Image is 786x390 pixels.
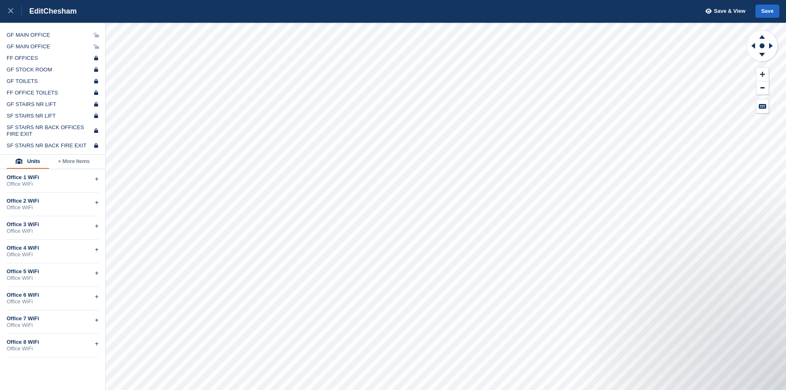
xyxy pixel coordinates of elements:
[7,169,99,193] div: Office 1 WiFiOffice WiFi+
[7,298,99,305] div: Office WiFi
[7,334,99,357] div: Office 8 WiFiOffice WiFi+
[7,198,99,204] div: Office 2 WiFi
[7,113,56,119] div: SF STAIRS NR LIFT
[7,345,99,352] div: Office WiFi
[7,78,38,85] div: GF TOILETS
[701,5,746,18] button: Save & View
[7,315,99,322] div: Office 7 WiFi
[7,32,50,38] div: GF MAIN OFFICE
[95,174,99,184] div: +
[7,268,99,275] div: Office 5 WiFi
[95,221,99,231] div: +
[7,287,99,310] div: Office 6 WiFiOffice WiFi+
[7,174,99,181] div: Office 1 WiFi
[7,142,86,149] div: SF STAIRS NR BACK FIRE EXIT
[7,181,99,187] div: Office WiFi
[7,43,50,50] div: GF MAIN OFFICE
[95,268,99,278] div: +
[7,124,89,137] div: SF STAIRS NR BACK OFFICES FIRE EXIT
[7,339,99,345] div: Office 8 WiFi
[7,193,99,216] div: Office 2 WiFiOffice WiFi+
[7,240,99,263] div: Office 4 WiFiOffice WiFi+
[7,155,49,169] button: Units
[95,292,99,302] div: +
[7,66,52,73] div: GF STOCK ROOM
[95,245,99,255] div: +
[7,228,99,234] div: Office WiFi
[7,216,99,240] div: Office 3 WiFiOffice WiFi+
[7,251,99,258] div: Office WiFi
[7,204,99,211] div: Office WiFi
[95,315,99,325] div: +
[49,155,99,169] button: + More Items
[7,322,99,329] div: Office WiFi
[95,198,99,208] div: +
[7,101,56,108] div: GF STAIRS NR LIFT
[7,221,99,228] div: Office 3 WiFi
[7,245,99,251] div: Office 4 WiFi
[7,263,99,287] div: Office 5 WiFiOffice WiFi+
[7,292,99,298] div: Office 6 WiFi
[7,154,73,161] div: GF STAIRS NR BACK EXIT
[7,90,58,96] div: FF OFFICE TOILETS
[756,81,769,95] button: Zoom Out
[756,68,769,81] button: Zoom In
[7,275,99,281] div: Office WiFi
[7,310,99,334] div: Office 7 WiFiOffice WiFi+
[95,339,99,349] div: +
[756,99,769,113] button: Keyboard Shortcuts
[714,7,745,15] span: Save & View
[22,6,77,16] div: Edit Chesham
[7,55,38,61] div: FF OFFICES
[755,5,779,18] button: Save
